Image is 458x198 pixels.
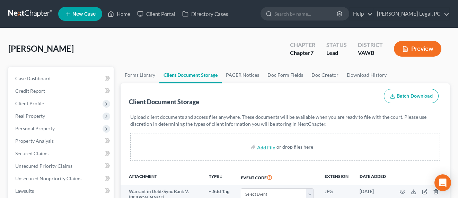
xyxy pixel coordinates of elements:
span: Unsecured Priority Claims [15,163,72,169]
a: Client Portal [134,8,179,20]
button: TYPEunfold_more [209,174,223,179]
a: Home [104,8,134,20]
span: Real Property [15,113,45,119]
button: Preview [394,41,441,57]
input: Search by name... [274,7,338,20]
span: Personal Property [15,125,55,131]
a: PACER Notices [222,67,263,83]
a: Property Analysis [10,135,114,147]
div: Lead [326,49,347,57]
button: Batch Download [384,89,439,104]
div: Chapter [290,41,315,49]
div: Open Intercom Messenger [434,174,451,191]
div: District [358,41,383,49]
div: Chapter [290,49,315,57]
th: Event Code [235,169,319,185]
span: Unsecured Nonpriority Claims [15,175,81,181]
div: VAWB [358,49,383,57]
a: Doc Form Fields [263,67,307,83]
a: Credit Report [10,85,114,97]
span: [PERSON_NAME] [8,43,74,53]
a: Help [350,8,373,20]
div: Client Document Storage [129,98,199,106]
p: Upload client documents and access files anywhere. These documents will be available when you are... [130,114,440,127]
i: unfold_more [219,175,223,179]
span: Case Dashboard [15,75,51,81]
a: Unsecured Nonpriority Claims [10,172,114,185]
span: Secured Claims [15,150,49,156]
a: Forms Library [121,67,159,83]
span: Property Analysis [15,138,54,144]
a: Doc Creator [307,67,343,83]
span: 7 [310,49,314,56]
div: or drop files here [276,143,313,150]
th: Extension [319,169,354,185]
a: Directory Cases [179,8,232,20]
span: Client Profile [15,100,44,106]
span: Credit Report [15,88,45,94]
button: + Add Tag [209,190,230,194]
th: Attachment [121,169,204,185]
span: Lawsuits [15,188,34,194]
th: Date added [354,169,391,185]
a: Client Document Storage [159,67,222,83]
a: + Add Tag [209,188,230,195]
a: Secured Claims [10,147,114,160]
span: Batch Download [397,93,433,99]
a: Case Dashboard [10,72,114,85]
div: Status [326,41,347,49]
a: [PERSON_NAME] Legal, PC [373,8,449,20]
a: Download History [343,67,391,83]
a: Lawsuits [10,185,114,197]
span: New Case [72,11,96,17]
a: Unsecured Priority Claims [10,160,114,172]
